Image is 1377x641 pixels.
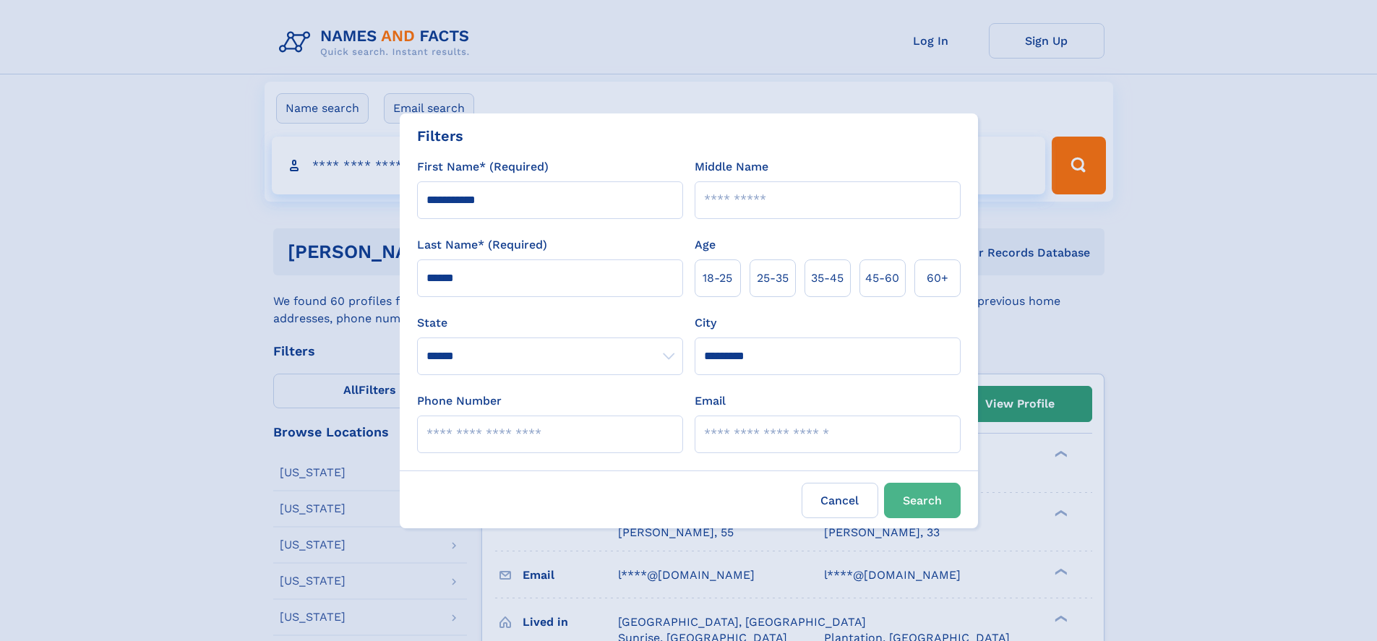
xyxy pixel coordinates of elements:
div: Filters [417,125,463,147]
span: 60+ [927,270,948,287]
span: 45‑60 [865,270,899,287]
label: Last Name* (Required) [417,236,547,254]
label: Phone Number [417,392,502,410]
label: Email [695,392,726,410]
label: City [695,314,716,332]
span: 25‑35 [757,270,789,287]
label: First Name* (Required) [417,158,549,176]
label: Age [695,236,716,254]
span: 35‑45 [811,270,844,287]
label: Middle Name [695,158,768,176]
button: Search [884,483,961,518]
label: State [417,314,683,332]
span: 18‑25 [703,270,732,287]
label: Cancel [802,483,878,518]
